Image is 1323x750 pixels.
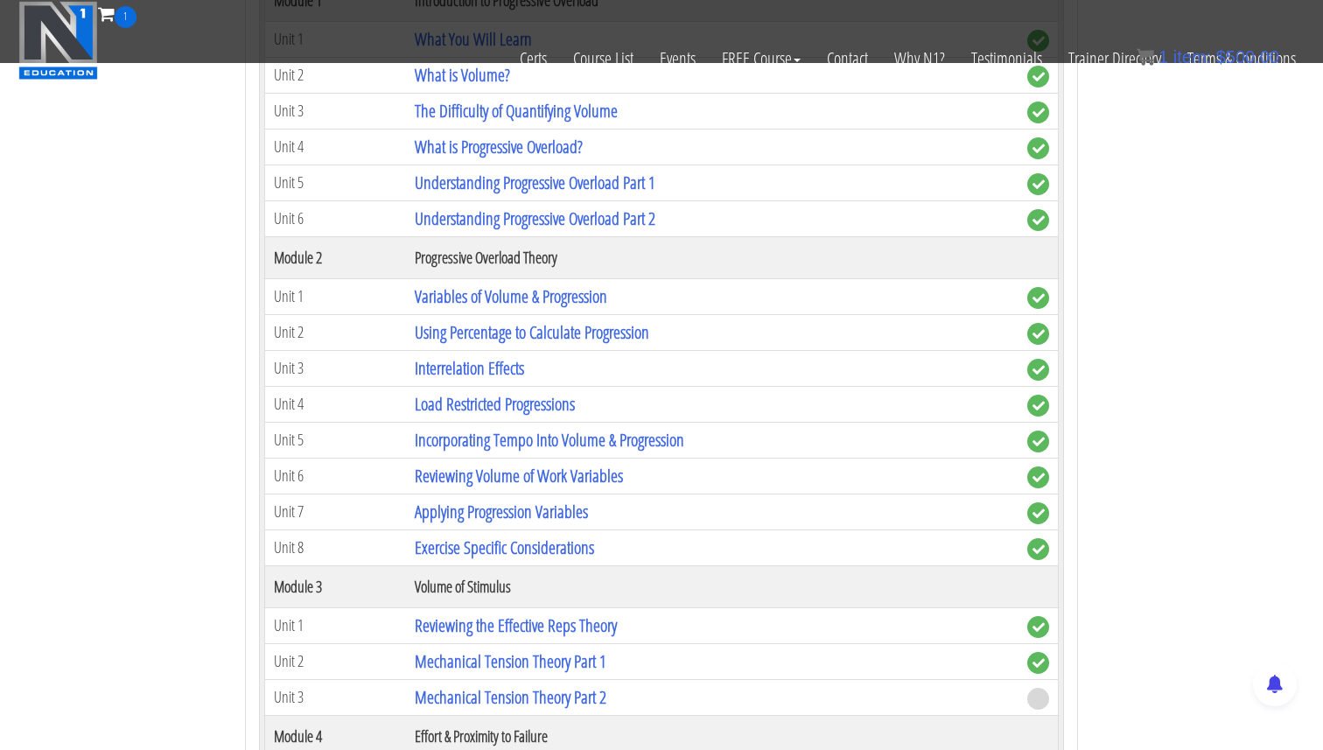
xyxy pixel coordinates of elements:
th: Volume of Stimulus [406,565,1018,607]
a: 1 item: $500.00 [1137,47,1279,67]
span: complete [1027,466,1049,488]
a: Certs [507,28,560,89]
a: 1 [98,2,136,25]
span: complete [1027,616,1049,638]
td: Unit 7 [265,494,406,529]
td: Unit 5 [265,165,406,200]
a: FREE Course [709,28,814,89]
a: Course List [560,28,647,89]
a: Load Restricted Progressions [415,392,575,416]
a: Using Percentage to Calculate Progression [415,320,649,344]
span: complete [1027,209,1049,231]
span: complete [1027,173,1049,195]
span: complete [1027,287,1049,309]
a: Contact [814,28,881,89]
span: 1 [1158,47,1168,67]
a: Reviewing the Effective Reps Theory [415,613,617,637]
img: n1-education [18,1,98,80]
a: Exercise Specific Considerations [415,536,594,559]
th: Progressive Overload Theory [406,236,1018,278]
td: Unit 3 [265,350,406,386]
bdi: 500.00 [1216,47,1279,67]
span: 1 [115,6,136,28]
a: Mechanical Tension Theory Part 1 [415,649,606,673]
a: Mechanical Tension Theory Part 2 [415,685,606,709]
a: Testimonials [958,28,1055,89]
span: complete [1027,359,1049,381]
td: Unit 5 [265,422,406,458]
a: Variables of Volume & Progression [415,284,607,308]
td: Unit 3 [265,679,406,715]
td: Unit 1 [265,607,406,643]
a: Reviewing Volume of Work Variables [415,464,623,487]
th: Module 2 [265,236,406,278]
span: complete [1027,395,1049,417]
a: Understanding Progressive Overload Part 2 [415,207,655,230]
td: Unit 8 [265,529,406,565]
span: complete [1027,431,1049,452]
a: Trainer Directory [1055,28,1174,89]
a: Understanding Progressive Overload Part 1 [415,171,655,194]
td: Unit 2 [265,643,406,679]
td: Unit 2 [265,314,406,350]
span: complete [1027,502,1049,524]
span: complete [1027,102,1049,123]
span: item: [1173,47,1211,67]
span: complete [1027,652,1049,674]
img: icon11.png [1137,48,1154,66]
td: Unit 6 [265,200,406,236]
a: What is Progressive Overload? [415,135,583,158]
a: Events [647,28,709,89]
a: The Difficulty of Quantifying Volume [415,99,618,123]
td: Unit 4 [265,386,406,422]
span: complete [1027,137,1049,159]
a: Interrelation Effects [415,356,524,380]
a: Applying Progression Variables [415,500,588,523]
td: Unit 1 [265,278,406,314]
span: $ [1216,47,1226,67]
td: Unit 3 [265,93,406,129]
a: Terms & Conditions [1174,28,1309,89]
td: Unit 4 [265,129,406,165]
th: Module 3 [265,565,406,607]
span: complete [1027,538,1049,560]
a: Incorporating Tempo Into Volume & Progression [415,428,684,452]
td: Unit 6 [265,458,406,494]
span: complete [1027,323,1049,345]
a: Why N1? [881,28,958,89]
